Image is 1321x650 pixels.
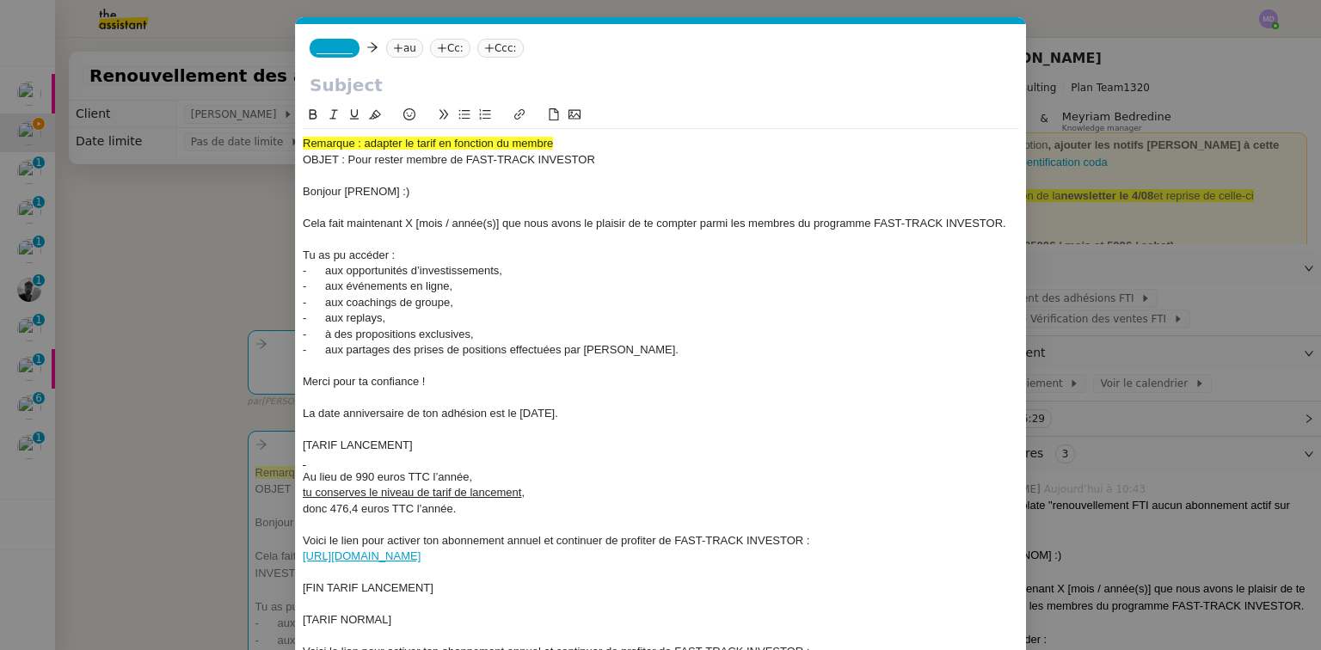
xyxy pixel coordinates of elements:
div: Tu as pu accéder : [303,248,1019,263]
div: Cela fait maintenant X [mois / année(s)] que nous avons le plaisir de te compter parmi les membre... [303,216,1019,231]
nz-tag: Ccc: [477,39,524,58]
div: - aux coachings de groupe, [303,295,1019,310]
span: _______ [316,42,353,54]
div: [TARIF NORMAL] [303,612,1019,628]
div: Au lieu de 990 euros TTC l’année, [303,469,1019,485]
div: - aux opportunités d’investissements, [303,263,1019,279]
div: - à des propositions exclusives, [303,327,1019,342]
a: [URL][DOMAIN_NAME] [303,549,421,562]
div: donc 476,4 euros TTC l’année. [303,501,1019,517]
div: OBJET : Pour rester membre de FAST-TRACK INVESTOR [303,152,1019,168]
input: Subject [310,72,1012,98]
u: tu conserves le niveau de tarif de lancement [303,486,521,499]
nz-tag: Cc: [430,39,470,58]
span: Remarque : adapter le tarif en fonction du membre [303,137,553,150]
div: Merci pour ta confiance ! [303,374,1019,389]
div: - aux replays, [303,310,1019,326]
div: [TARIF LANCEMENT] [303,438,1019,453]
div: - aux partages des prises de positions effectuées par [PERSON_NAME]. [303,342,1019,358]
div: , [303,485,1019,500]
div: - aux événements en ligne, [303,279,1019,294]
div: La date anniversaire de ton adhésion est le [DATE]. [303,406,1019,421]
div: Voici le lien pour activer ton abonnement annuel et continuer de profiter de FAST-TRACK INVESTOR : [303,533,1019,549]
nz-tag: au [386,39,423,58]
div: Bonjour [PRENOM] :) [303,184,1019,199]
div: [FIN TARIF LANCEMENT] [303,580,1019,596]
